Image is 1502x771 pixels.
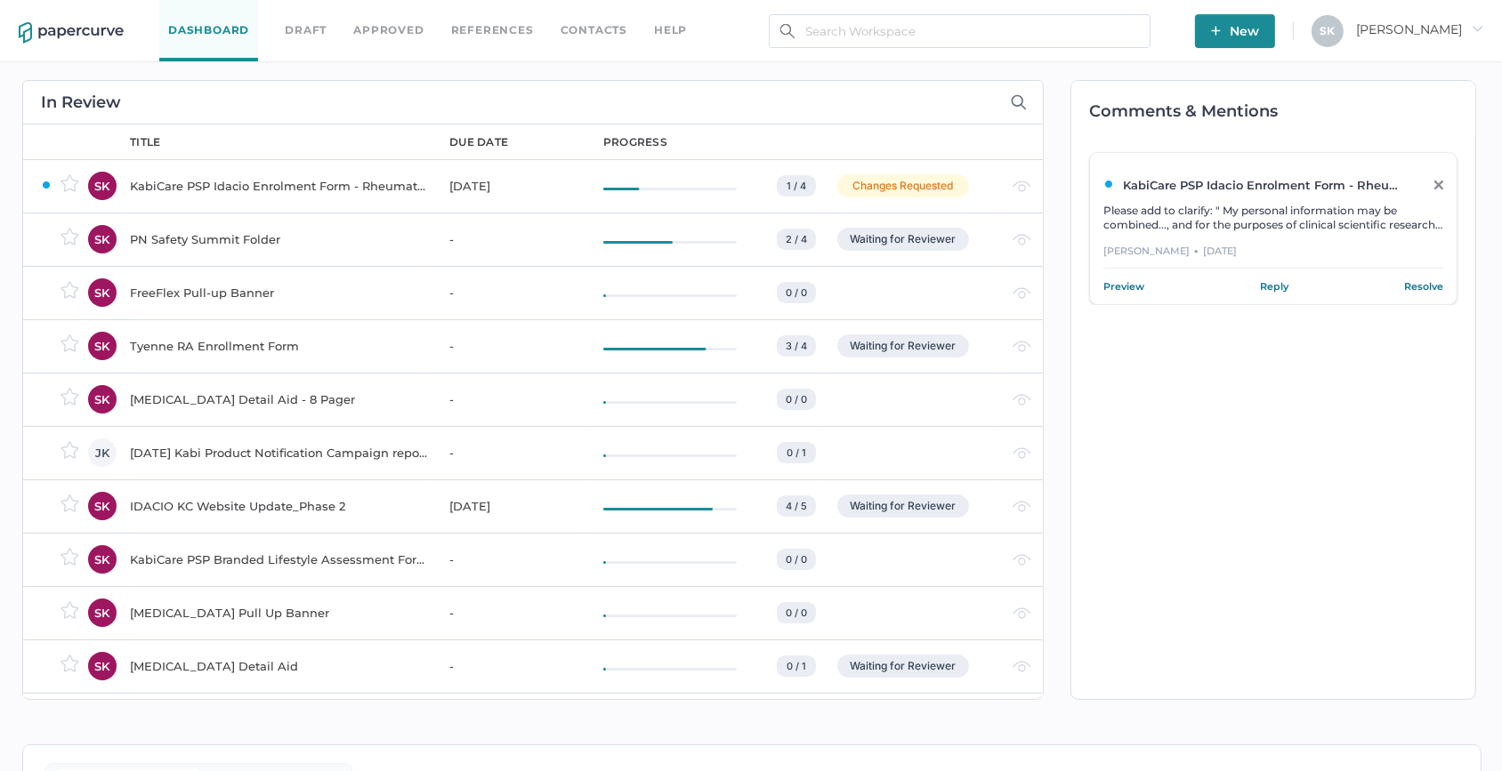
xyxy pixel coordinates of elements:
div: KabiCare PSP Idacio Enrolment Form - Rheumatology (All Indications) [1103,178,1409,192]
div: SK [88,598,117,627]
td: - [432,266,585,319]
img: star-inactive.70f2008a.svg [61,548,79,566]
img: star-inactive.70f2008a.svg [61,388,79,406]
div: 4 / 5 [777,495,816,517]
a: Contacts [561,20,627,40]
td: - [432,533,585,586]
div: Waiting for Reviewer [837,228,969,251]
div: Tyenne RA Enrollment Form [130,335,428,357]
div: 0 / 1 [777,655,816,677]
div: progress [603,134,667,150]
div: 0 / 0 [777,389,816,410]
a: Draft [285,20,327,40]
h2: In Review [41,94,121,110]
div: [PERSON_NAME] [DATE] [1103,243,1443,269]
a: Resolve [1404,277,1443,295]
div: [MEDICAL_DATA] Detail Aid [130,655,428,677]
div: 0 / 0 [777,602,816,623]
div: SK [88,172,117,200]
img: search-icon-expand.c6106642.svg [1011,94,1027,110]
div: 3 / 4 [777,335,816,357]
a: Preview [1103,277,1144,295]
td: - [432,693,585,746]
i: arrow_right [1471,22,1483,35]
td: - [432,319,585,373]
div: SK [88,332,117,360]
div: [MEDICAL_DATA] Detail Aid - 8 Pager [130,389,428,410]
td: - [432,426,585,479]
td: - [432,373,585,426]
div: SK [88,652,117,680]
img: star-inactive.70f2008a.svg [61,334,79,352]
div: SK [88,385,117,414]
div: IDACIO KC Website Update_Phase 2 [130,495,428,517]
span: [PERSON_NAME] [1356,21,1483,37]
div: SK [88,492,117,520]
div: due date [449,134,508,150]
div: ● [1194,243,1199,259]
div: Waiting for Reviewer [837,494,969,518]
div: FreeFlex Pull-up Banner [130,282,428,303]
button: New [1195,14,1275,48]
img: eye-light-gray.b6d092a5.svg [1013,287,1031,299]
img: star-inactive.70f2008a.svg [61,228,79,245]
div: KabiCare PSP Idacio Enrolment Form - Rheumatology (All Indications) [130,175,428,197]
div: 0 / 0 [777,282,816,303]
div: KabiCare PSP Branded Lifestyle Assessment Forms - DLQI [130,549,428,570]
img: eye-light-gray.b6d092a5.svg [1013,181,1031,192]
img: papercurve-logo-colour.7244d18c.svg [19,22,124,44]
div: Waiting for Reviewer [837,334,969,357]
img: star-inactive.70f2008a.svg [61,494,79,512]
a: References [451,20,534,40]
td: - [432,586,585,639]
div: 0 / 1 [777,442,816,463]
img: star-inactive.70f2008a.svg [61,601,79,619]
div: SK [88,225,117,253]
img: ZaPP2z7XVwAAAABJRU5ErkJggg== [1103,179,1114,189]
img: ZaPP2z7XVwAAAABJRU5ErkJggg== [41,180,52,190]
span: S K [1320,24,1336,37]
img: eye-light-gray.b6d092a5.svg [1013,661,1031,672]
div: JK [88,438,117,467]
img: eye-light-gray.b6d092a5.svg [1013,447,1031,459]
img: eye-light-gray.b6d092a5.svg [1013,554,1031,566]
img: eye-light-gray.b6d092a5.svg [1013,501,1031,512]
a: Reply [1260,277,1288,295]
div: 2 / 4 [777,229,816,250]
a: Approved [353,20,424,40]
div: title [130,134,161,150]
div: [DATE] Kabi Product Notification Campaign report [130,442,428,463]
div: 1 / 4 [777,175,816,197]
td: - [432,213,585,266]
div: [DATE] [449,175,582,197]
div: Changes Requested [837,174,969,197]
span: Please add to clarify: " My personal information may be combined..., and for the purposes of clin... [1103,204,1442,245]
img: eye-light-gray.b6d092a5.svg [1013,394,1031,406]
h2: Comments & Mentions [1089,103,1475,119]
img: star-inactive.70f2008a.svg [61,655,79,672]
div: SK [88,278,117,307]
img: star-inactive.70f2008a.svg [61,441,79,459]
div: SK [88,545,117,574]
img: search.bf03fe8b.svg [780,24,795,38]
img: plus-white.e19ec114.svg [1211,26,1221,36]
div: [DATE] [449,495,582,517]
div: PN Safety Summit Folder [130,229,428,250]
div: Waiting for Reviewer [837,655,969,678]
div: help [654,20,687,40]
td: - [432,639,585,693]
img: eye-light-gray.b6d092a5.svg [1013,234,1031,245]
img: eye-light-gray.b6d092a5.svg [1013,341,1031,352]
img: close-grey.86d01b58.svg [1434,181,1443,189]
img: star-inactive.70f2008a.svg [61,281,79,299]
img: eye-light-gray.b6d092a5.svg [1013,607,1031,619]
input: Search Workspace [769,14,1151,48]
img: star-inactive.70f2008a.svg [61,174,79,192]
span: New [1211,14,1259,48]
div: [MEDICAL_DATA] Pull Up Banner [130,602,428,623]
div: 0 / 0 [777,549,816,570]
